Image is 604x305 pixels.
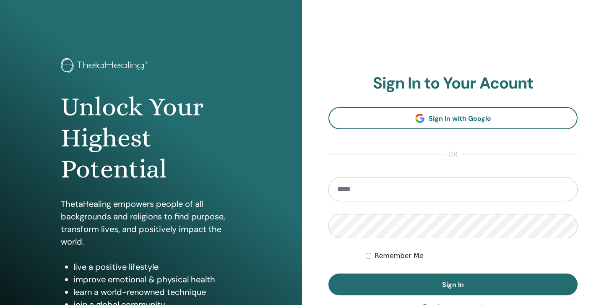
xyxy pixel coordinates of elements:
[442,280,464,289] span: Sign In
[328,274,578,295] button: Sign In
[375,251,424,261] label: Remember Me
[429,114,491,123] span: Sign In with Google
[328,107,578,129] a: Sign In with Google
[444,149,462,159] span: or
[73,286,241,298] li: learn a world-renowned technique
[73,261,241,273] li: live a positive lifestyle
[61,198,241,248] p: ThetaHealing empowers people of all backgrounds and religions to find purpose, transform lives, a...
[366,251,578,261] div: Keep me authenticated indefinitely or until I manually logout
[328,74,578,93] h2: Sign In to Your Acount
[61,91,241,185] h1: Unlock Your Highest Potential
[73,273,241,286] li: improve emotional & physical health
